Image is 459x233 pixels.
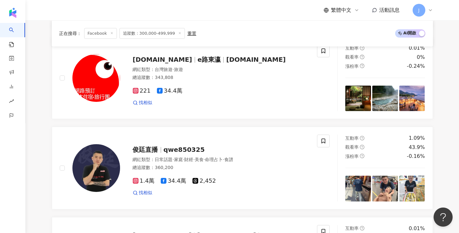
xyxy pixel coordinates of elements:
[409,144,425,151] div: 43.9%
[198,56,221,63] span: e路東瀛
[204,157,205,162] span: ·
[192,178,216,184] span: 2,452
[174,157,183,162] span: 家庭
[133,146,158,153] span: 俊廷直播
[345,136,359,141] span: 互動率
[399,86,425,111] img: post-image
[72,144,120,192] img: KOL Avatar
[417,54,425,61] div: 0%
[360,46,364,50] span: question-circle
[155,67,173,72] span: 台灣旅遊
[345,64,359,69] span: 漲粉率
[409,45,425,52] div: 0.01%
[407,153,425,160] div: -0.16%
[133,165,310,171] div: 總追蹤數 ： 360,200
[133,100,152,106] a: 找相似
[84,28,117,39] span: Facebook
[133,67,310,73] div: 網紅類型 ：
[9,95,14,109] span: rise
[164,146,205,153] span: qwe850325
[223,157,224,162] span: ·
[345,176,371,201] img: post-image
[52,127,433,209] a: KOL Avatar俊廷直播qwe850325網紅類型：日常話題·家庭·財經·美食·命理占卜·食譜總追蹤數：360,2001.4萬34.4萬2,452找相似互動率question-circle1...
[139,190,152,196] span: 找相似
[407,63,425,70] div: -0.24%
[360,226,364,230] span: question-circle
[184,157,193,162] span: 財經
[133,88,151,94] span: 221
[372,86,398,111] img: post-image
[345,46,359,51] span: 互動率
[195,157,204,162] span: 美食
[224,157,233,162] span: 食譜
[139,100,152,106] span: 找相似
[331,7,352,14] span: 繁體中文
[133,190,152,196] a: 找相似
[155,157,173,162] span: 日常話題
[205,157,223,162] span: 命理占卜
[173,157,174,162] span: ·
[8,8,18,18] img: logo icon
[226,56,286,63] span: [DOMAIN_NAME]
[52,37,433,119] a: KOL Avatar[DOMAIN_NAME]e路東瀛[DOMAIN_NAME]網紅類型：台灣旅遊·旅遊總追蹤數：343,80822134.4萬找相似互動率question-circle0.01...
[360,64,364,68] span: question-circle
[157,88,182,94] span: 34.4萬
[173,67,174,72] span: ·
[119,28,185,39] span: 追蹤數：300,000-499,999
[360,55,364,59] span: question-circle
[434,208,453,227] iframe: Help Scout Beacon - Open
[133,74,310,81] div: 總追蹤數 ： 343,808
[380,7,400,13] span: 活動訊息
[345,145,359,150] span: 觀看率
[193,157,194,162] span: ·
[187,31,196,36] div: 重置
[133,157,310,163] div: 網紅類型 ：
[345,226,359,231] span: 互動率
[161,178,186,184] span: 34.4萬
[418,7,419,14] span: J
[345,86,371,111] img: post-image
[9,23,22,48] a: search
[409,135,425,142] div: 1.09%
[345,54,359,60] span: 觀看率
[372,176,398,201] img: post-image
[133,178,155,184] span: 1.4萬
[174,67,183,72] span: 旅遊
[345,154,359,159] span: 漲粉率
[399,176,425,201] img: post-image
[360,154,364,158] span: question-circle
[133,56,192,63] span: [DOMAIN_NAME]
[59,31,82,36] span: 正在搜尋 ：
[72,54,120,102] img: KOL Avatar
[360,145,364,149] span: question-circle
[183,157,184,162] span: ·
[360,136,364,140] span: question-circle
[409,225,425,232] div: 0.01%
